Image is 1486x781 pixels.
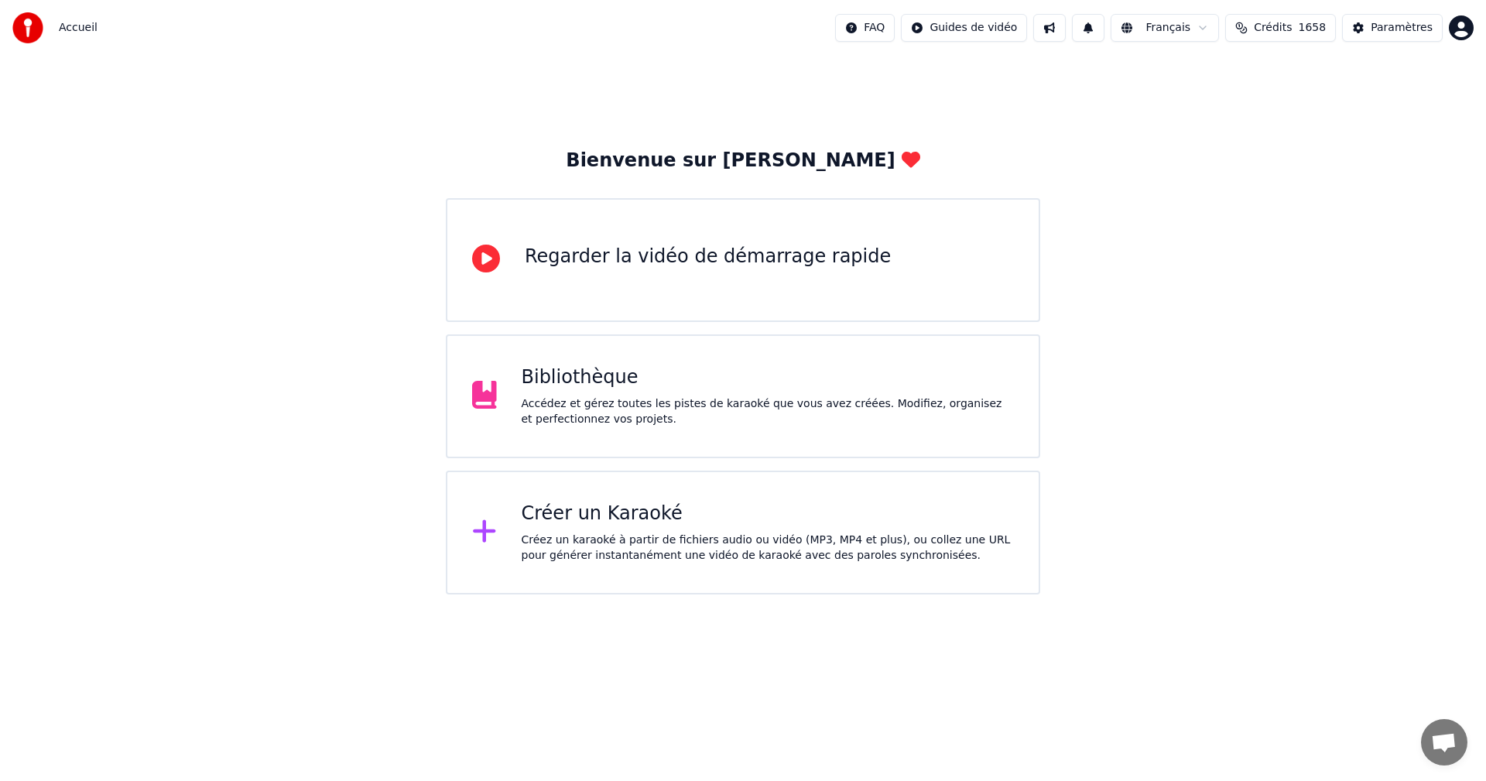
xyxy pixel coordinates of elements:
[1299,20,1327,36] span: 1658
[1421,719,1467,766] div: Ouvrir le chat
[522,502,1015,526] div: Créer un Karaoké
[901,14,1027,42] button: Guides de vidéo
[59,20,98,36] span: Accueil
[835,14,895,42] button: FAQ
[1254,20,1292,36] span: Crédits
[1225,14,1336,42] button: Crédits1658
[1371,20,1433,36] div: Paramètres
[522,533,1015,563] div: Créez un karaoké à partir de fichiers audio ou vidéo (MP3, MP4 et plus), ou collez une URL pour g...
[1342,14,1443,42] button: Paramètres
[566,149,919,173] div: Bienvenue sur [PERSON_NAME]
[522,396,1015,427] div: Accédez et gérez toutes les pistes de karaoké que vous avez créées. Modifiez, organisez et perfec...
[522,365,1015,390] div: Bibliothèque
[525,245,891,269] div: Regarder la vidéo de démarrage rapide
[59,20,98,36] nav: breadcrumb
[12,12,43,43] img: youka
